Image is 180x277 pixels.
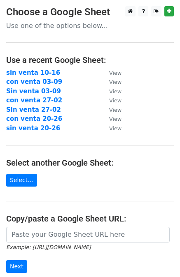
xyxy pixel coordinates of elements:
[6,125,60,132] a: sin venta 20-26
[109,70,122,76] small: View
[101,125,122,132] a: View
[101,78,122,85] a: View
[101,97,122,104] a: View
[6,97,62,104] a: con venta 27-02
[6,69,60,76] a: sin venta 10-16
[101,69,122,76] a: View
[101,88,122,95] a: View
[6,21,174,30] p: Use one of the options below...
[109,116,122,122] small: View
[6,174,37,187] a: Select...
[109,107,122,113] small: View
[6,158,174,168] h4: Select another Google Sheet:
[109,125,122,132] small: View
[6,214,174,224] h4: Copy/paste a Google Sheet URL:
[6,88,61,95] a: Sin venta 03-09
[6,260,27,273] input: Next
[6,6,174,18] h3: Choose a Google Sheet
[6,55,174,65] h4: Use a recent Google Sheet:
[101,106,122,113] a: View
[109,79,122,85] small: View
[6,115,62,122] a: con venta 20-26
[6,106,61,113] a: Sin venta 27-02
[6,78,62,85] a: con venta 03-09
[109,97,122,104] small: View
[6,244,91,250] small: Example: [URL][DOMAIN_NAME]
[6,227,170,242] input: Paste your Google Sheet URL here
[101,115,122,122] a: View
[109,88,122,95] small: View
